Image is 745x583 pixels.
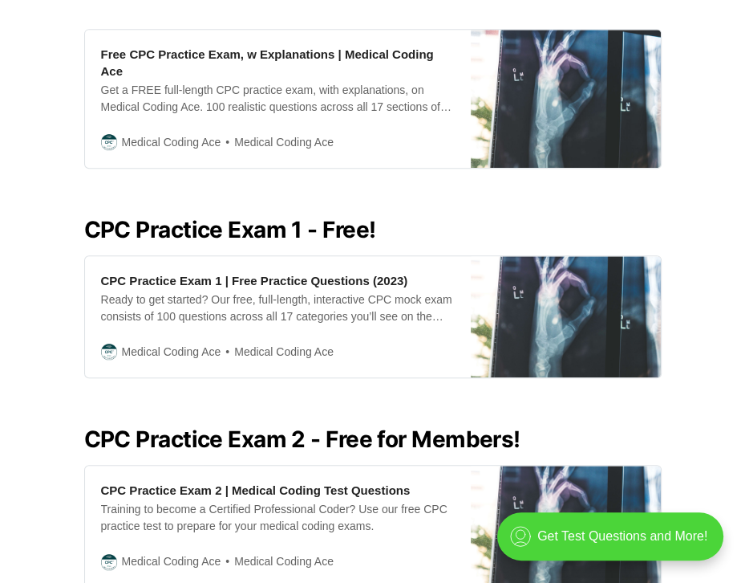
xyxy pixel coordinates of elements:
h2: CPC Practice Exam 1 - Free! [84,217,662,243]
div: Ready to get started? Our free, full-length, interactive CPC mock exam consists of 100 questions ... [101,291,455,325]
span: Medical Coding Ace [122,133,221,151]
span: Medical Coding Ace [122,552,221,570]
a: CPC Practice Exam 1 | Free Practice Questions (2023)Ready to get started? Our free, full-length, ... [84,255,662,378]
h2: CPC Practice Exam 2 - Free for Members! [84,426,662,452]
a: Free CPC Practice Exam, w Explanations | Medical Coding AceGet a FREE full-length CPC practice ex... [84,29,662,169]
span: Medical Coding Ace [221,343,334,361]
span: Medical Coding Ace [122,343,221,361]
span: Medical Coding Ace [221,133,334,152]
iframe: portal-trigger [484,504,745,583]
span: Medical Coding Ace [221,552,334,571]
div: CPC Practice Exam 1 | Free Practice Questions (2023) [101,272,408,289]
div: Free CPC Practice Exam, w Explanations | Medical Coding Ace [101,46,455,79]
div: CPC Practice Exam 2 | Medical Coding Test Questions [101,482,411,499]
div: Get a FREE full-length CPC practice exam, with explanations, on Medical Coding Ace. 100 realistic... [101,82,455,116]
div: Training to become a Certified Professional Coder? Use our free CPC practice test to prepare for ... [101,501,455,535]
